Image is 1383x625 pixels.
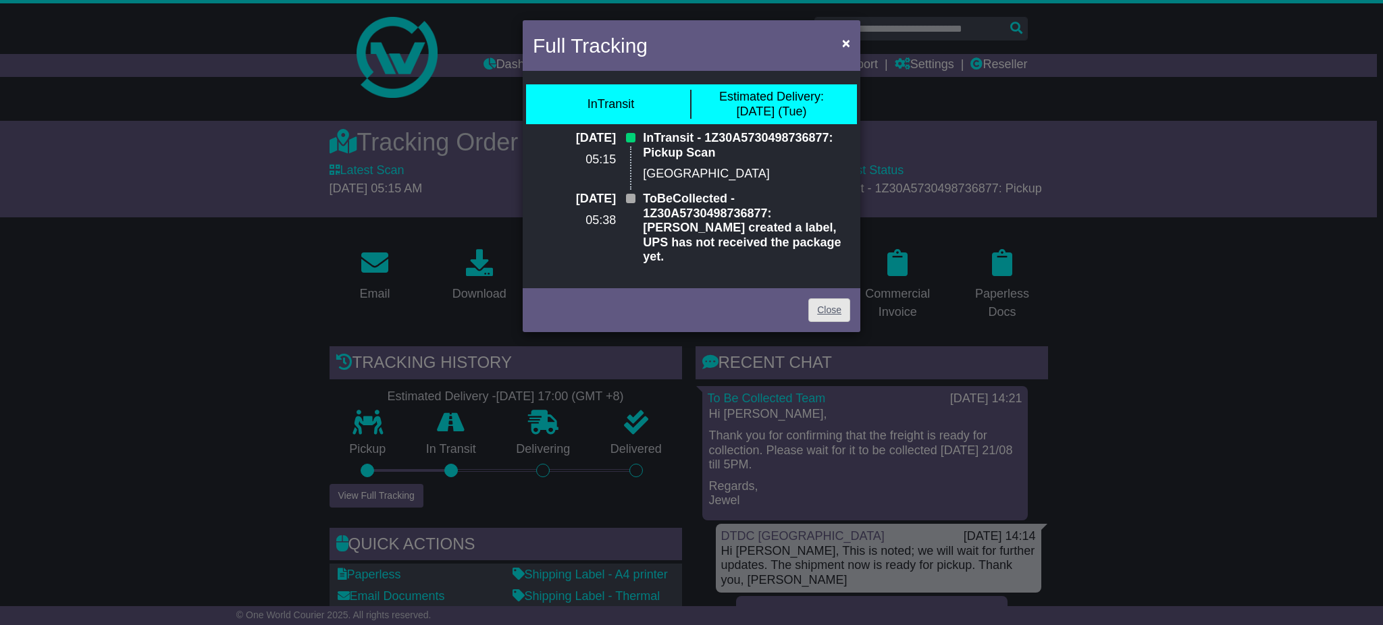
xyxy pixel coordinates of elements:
[719,90,824,103] span: Estimated Delivery:
[643,131,850,160] p: InTransit - 1Z30A5730498736877: Pickup Scan
[588,97,634,112] div: InTransit
[842,35,850,51] span: ×
[835,29,857,57] button: Close
[533,30,648,61] h4: Full Tracking
[533,131,616,146] p: [DATE]
[719,90,824,119] div: [DATE] (Tue)
[533,192,616,207] p: [DATE]
[808,298,850,322] a: Close
[533,213,616,228] p: 05:38
[643,167,850,182] p: [GEOGRAPHIC_DATA]
[643,192,850,265] p: ToBeCollected - 1Z30A5730498736877: [PERSON_NAME] created a label, UPS has not received the packa...
[533,153,616,167] p: 05:15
